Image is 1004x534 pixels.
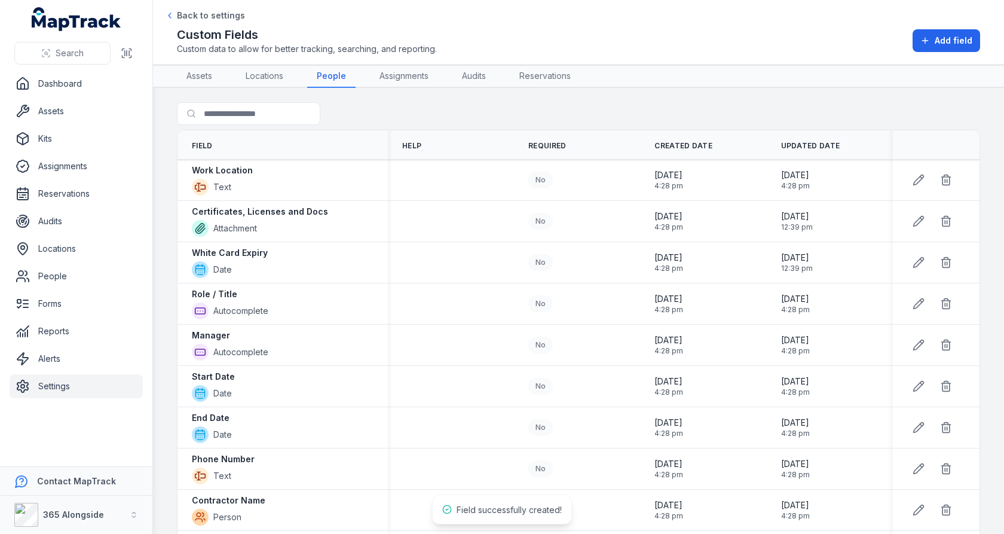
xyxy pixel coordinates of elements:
[654,169,683,181] span: [DATE]
[177,65,222,88] a: Assets
[528,337,553,353] div: No
[781,181,810,191] span: 4:28 pm
[781,334,810,356] time: 26/08/2025, 4:28:25 pm
[452,65,495,88] a: Audits
[528,141,566,151] span: Required
[654,305,683,315] span: 4:28 pm
[654,141,712,151] span: Created Date
[654,210,683,222] span: [DATE]
[192,329,230,341] strong: Manager
[781,458,810,480] time: 26/08/2025, 4:28:25 pm
[654,252,683,273] time: 26/08/2025, 4:28:25 pm
[177,43,437,55] span: Custom data to allow for better tracking, searching, and reporting.
[781,511,810,521] span: 4:28 pm
[10,319,143,343] a: Reports
[781,499,810,511] span: [DATE]
[307,65,356,88] a: People
[913,29,980,52] button: Add field
[781,293,810,315] time: 26/08/2025, 4:28:25 pm
[56,47,84,59] span: Search
[192,288,237,300] strong: Role / Title
[10,99,143,123] a: Assets
[654,264,683,273] span: 4:28 pm
[528,295,553,312] div: No
[781,458,810,470] span: [DATE]
[781,141,840,151] span: Updated Date
[654,458,683,480] time: 26/08/2025, 4:28:25 pm
[654,417,683,438] time: 26/08/2025, 4:28:25 pm
[528,419,553,436] div: No
[781,499,810,521] time: 26/08/2025, 4:28:25 pm
[213,264,232,276] span: Date
[528,172,553,188] div: No
[192,247,268,259] strong: White Card Expiry
[654,169,683,191] time: 26/08/2025, 4:28:25 pm
[654,181,683,191] span: 4:28 pm
[213,346,268,358] span: Autocomplete
[654,511,683,521] span: 4:28 pm
[781,210,813,232] time: 04/09/2025, 12:39:21 pm
[781,293,810,305] span: [DATE]
[935,35,972,47] span: Add field
[32,7,121,31] a: MapTrack
[192,495,265,506] strong: Contractor Name
[528,254,553,271] div: No
[213,222,257,234] span: Attachment
[177,10,245,22] span: Back to settings
[213,470,231,482] span: Text
[213,511,241,523] span: Person
[781,305,810,315] span: 4:28 pm
[165,10,245,22] a: Back to settings
[37,476,116,486] strong: Contact MapTrack
[213,305,268,317] span: Autocomplete
[236,65,293,88] a: Locations
[654,499,683,511] span: [DATE]
[10,264,143,288] a: People
[654,334,683,346] span: [DATE]
[781,417,810,438] time: 26/08/2025, 4:28:25 pm
[781,470,810,480] span: 4:28 pm
[781,429,810,438] span: 4:28 pm
[192,412,229,424] strong: End Date
[10,209,143,233] a: Audits
[528,213,553,230] div: No
[192,164,253,176] strong: Work Location
[781,169,810,191] time: 26/08/2025, 4:28:25 pm
[528,378,553,395] div: No
[457,505,562,515] span: Field successfully created!
[370,65,438,88] a: Assignments
[654,417,683,429] span: [DATE]
[781,334,810,346] span: [DATE]
[528,460,553,477] div: No
[10,182,143,206] a: Reservations
[654,334,683,356] time: 26/08/2025, 4:28:25 pm
[781,376,810,387] span: [DATE]
[192,206,328,218] strong: Certificates, Licenses and Docs
[654,387,683,397] span: 4:28 pm
[781,346,810,356] span: 4:28 pm
[192,141,213,151] span: Field
[213,429,232,441] span: Date
[177,26,437,43] h2: Custom Fields
[781,252,813,273] time: 04/09/2025, 12:39:28 pm
[654,470,683,480] span: 4:28 pm
[654,222,683,232] span: 4:28 pm
[10,127,143,151] a: Kits
[192,453,255,465] strong: Phone Number
[654,458,683,470] span: [DATE]
[781,387,810,397] span: 4:28 pm
[781,264,813,273] span: 12:39 pm
[781,376,810,397] time: 26/08/2025, 4:28:25 pm
[781,417,810,429] span: [DATE]
[654,376,683,397] time: 26/08/2025, 4:28:25 pm
[654,293,683,305] span: [DATE]
[10,374,143,398] a: Settings
[654,252,683,264] span: [DATE]
[654,429,683,438] span: 4:28 pm
[10,237,143,261] a: Locations
[10,154,143,178] a: Assignments
[654,293,683,315] time: 26/08/2025, 4:28:25 pm
[213,387,232,399] span: Date
[654,499,683,521] time: 26/08/2025, 4:28:25 pm
[654,210,683,232] time: 26/08/2025, 4:28:25 pm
